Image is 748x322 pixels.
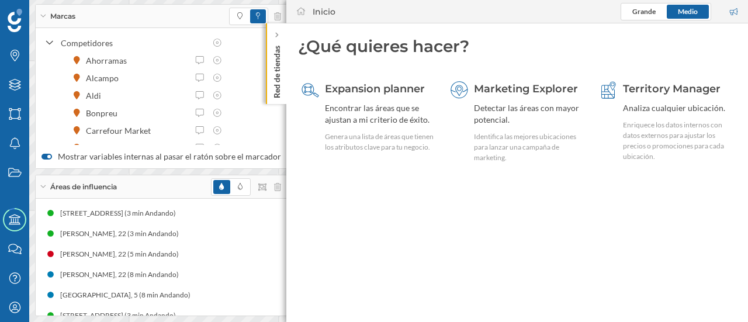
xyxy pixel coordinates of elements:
[623,102,733,114] div: Analiza cualquier ubicación.
[60,269,185,281] div: [PERSON_NAME], 22 (8 min Andando)
[325,102,435,126] div: Encontrar las áreas que se ajustan a mi criterio de éxito.
[451,81,468,99] img: explorer.svg
[60,248,185,260] div: [PERSON_NAME], 22 (5 min Andando)
[313,6,335,18] div: Inicio
[86,72,124,84] div: Alcampo
[623,120,733,162] div: Enriquece los datos internos con datos externos para ajustar los precios o promociones para cada ...
[60,289,196,301] div: [GEOGRAPHIC_DATA], 5 (8 min Andando)
[678,7,698,16] span: Medio
[474,102,584,126] div: Detectar las áreas con mayor potencial.
[271,41,283,98] p: Red de tiendas
[302,81,319,99] img: search-areas.svg
[60,207,182,219] div: [STREET_ADDRESS] (3 min Andando)
[623,82,721,95] span: Territory Manager
[325,131,435,153] div: Genera una lista de áreas que tienen los atributos clave para tu negocio.
[60,310,182,321] div: [STREET_ADDRESS] (3 min Andando)
[86,54,133,67] div: Ahorramas
[474,82,578,95] span: Marketing Explorer
[86,107,123,119] div: Bonpreu
[86,89,107,102] div: Aldi
[8,9,22,32] img: Geoblink Logo
[50,11,75,22] span: Marcas
[325,82,425,95] span: Expansion planner
[41,151,281,162] label: Mostrar variables internas al pasar el ratón sobre el marcador
[632,7,656,16] span: Grande
[600,81,617,99] img: territory-manager.svg
[298,35,736,57] div: ¿Qué quieres hacer?
[61,37,206,49] div: Competidores
[86,142,130,154] div: Coaliment
[50,182,117,192] span: Áreas de influencia
[86,124,157,137] div: Carrefour Market
[474,131,584,163] div: Identifica las mejores ubicaciones para lanzar una campaña de marketing.
[60,228,185,240] div: [PERSON_NAME], 22 (3 min Andando)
